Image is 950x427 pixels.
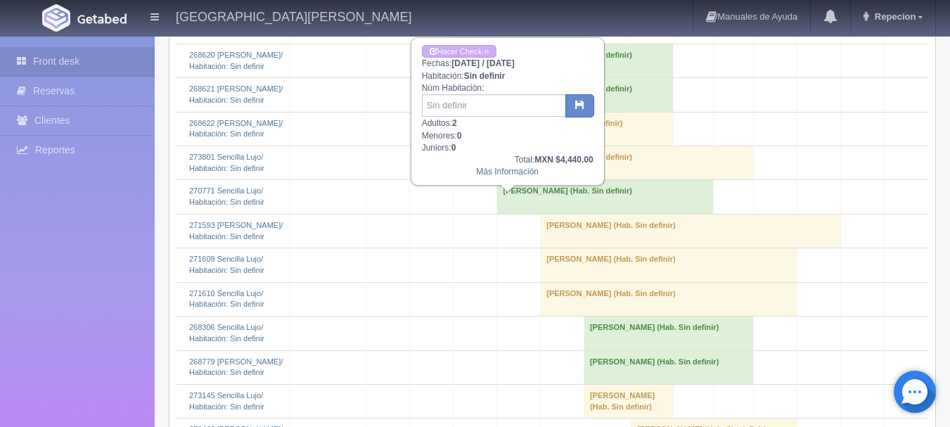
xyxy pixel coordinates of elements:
[871,11,916,22] span: Repecion
[189,289,264,309] a: 271610 Sencilla Lujo/Habitación: Sin definir
[412,39,603,184] div: Fechas: Habitación: Núm Habitación: Adultos: Menores: Juniors:
[189,357,283,377] a: 268779 [PERSON_NAME]/Habitación: Sin definir
[42,4,70,32] img: Getabed
[189,323,264,343] a: 268306 Sencilla Lujo/Habitación: Sin definir
[534,155,593,165] b: MXN $4,440.00
[584,350,753,384] td: [PERSON_NAME] (Hab. Sin definir)
[497,180,714,214] td: [PERSON_NAME] (Hab. Sin definir)
[189,255,264,274] a: 271609 Sencilla Lujo/Habitación: Sin definir
[422,94,566,117] input: Sin definir
[584,384,673,418] td: [PERSON_NAME] (Hab. Sin definir)
[476,167,539,177] a: Más Información
[189,391,264,411] a: 273145 Sencilla Lujo/Habitación: Sin definir
[189,51,283,70] a: 268620 [PERSON_NAME]/Habitación: Sin definir
[189,186,264,206] a: 270771 Sencilla Lujo/Habitación: Sin definir
[541,282,797,316] td: [PERSON_NAME] (Hab. Sin definir)
[457,131,462,141] b: 0
[77,13,127,24] img: Getabed
[452,118,457,128] b: 2
[422,45,496,58] a: Hacer Check-in
[451,58,515,68] b: [DATE] / [DATE]
[541,214,841,248] td: [PERSON_NAME] (Hab. Sin definir)
[176,7,411,25] h4: [GEOGRAPHIC_DATA][PERSON_NAME]
[189,153,264,172] a: 273801 Sencilla Lujo/Habitación: Sin definir
[422,154,593,166] div: Total:
[497,146,753,180] td: [PERSON_NAME] (Hab. Sin definir)
[584,317,753,350] td: [PERSON_NAME] (Hab. Sin definir)
[189,221,283,241] a: 271593 [PERSON_NAME]/Habitación: Sin definir
[464,71,506,81] b: Sin definir
[451,143,456,153] b: 0
[541,248,797,282] td: [PERSON_NAME] (Hab. Sin definir)
[189,119,283,139] a: 268622 [PERSON_NAME]/Habitación: Sin definir
[189,84,283,104] a: 268621 [PERSON_NAME]/Habitación: Sin definir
